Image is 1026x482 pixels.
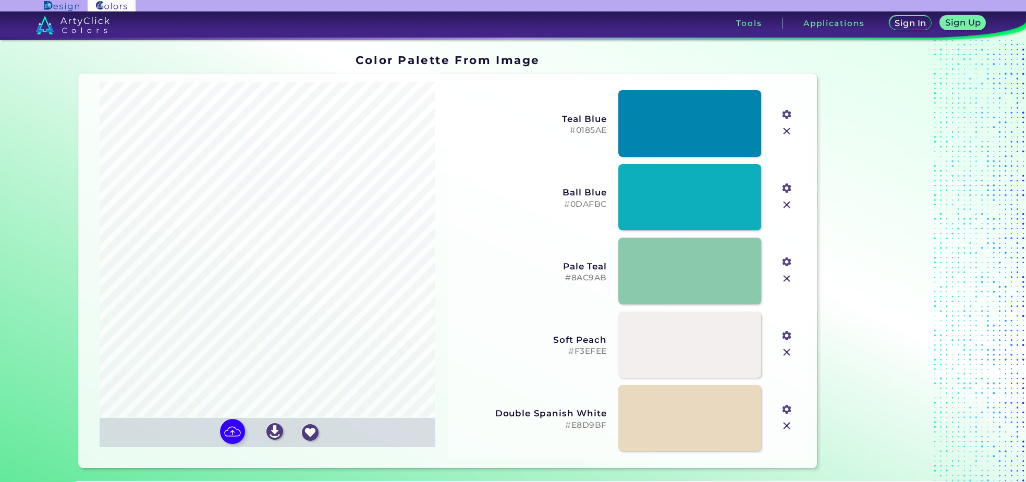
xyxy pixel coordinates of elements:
[780,419,793,432] img: icon_close.svg
[456,187,607,197] h3: Ball Blue
[896,19,924,27] h5: Sign In
[456,200,607,209] h5: #0DAFBC
[220,419,245,444] img: icon picture
[356,52,540,68] h1: Color Palette From Image
[947,19,979,27] h5: Sign Up
[456,421,607,430] h5: #E8D9BF
[736,19,762,27] h3: Tools
[44,1,79,11] img: ArtyClick Design logo
[803,19,864,27] h3: Applications
[943,17,984,30] a: Sign Up
[36,16,109,34] img: logo_artyclick_colors_white.svg
[780,345,793,359] img: icon_close.svg
[266,423,283,440] img: icon_download_white.svg
[456,261,607,271] h3: Pale Teal
[891,17,930,30] a: Sign In
[456,335,607,345] h3: Soft Peach
[456,273,607,283] h5: #8AC9AB
[456,347,607,356] h5: #F3EFEE
[780,125,793,138] img: icon_close.svg
[456,114,607,124] h3: Teal Blue
[780,272,793,286] img: icon_close.svg
[302,424,319,441] img: icon_favourite_white.svg
[456,126,607,135] h5: #0185AE
[456,408,607,418] h3: Double Spanish White
[821,50,951,472] iframe: Advertisement
[780,198,793,212] img: icon_close.svg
